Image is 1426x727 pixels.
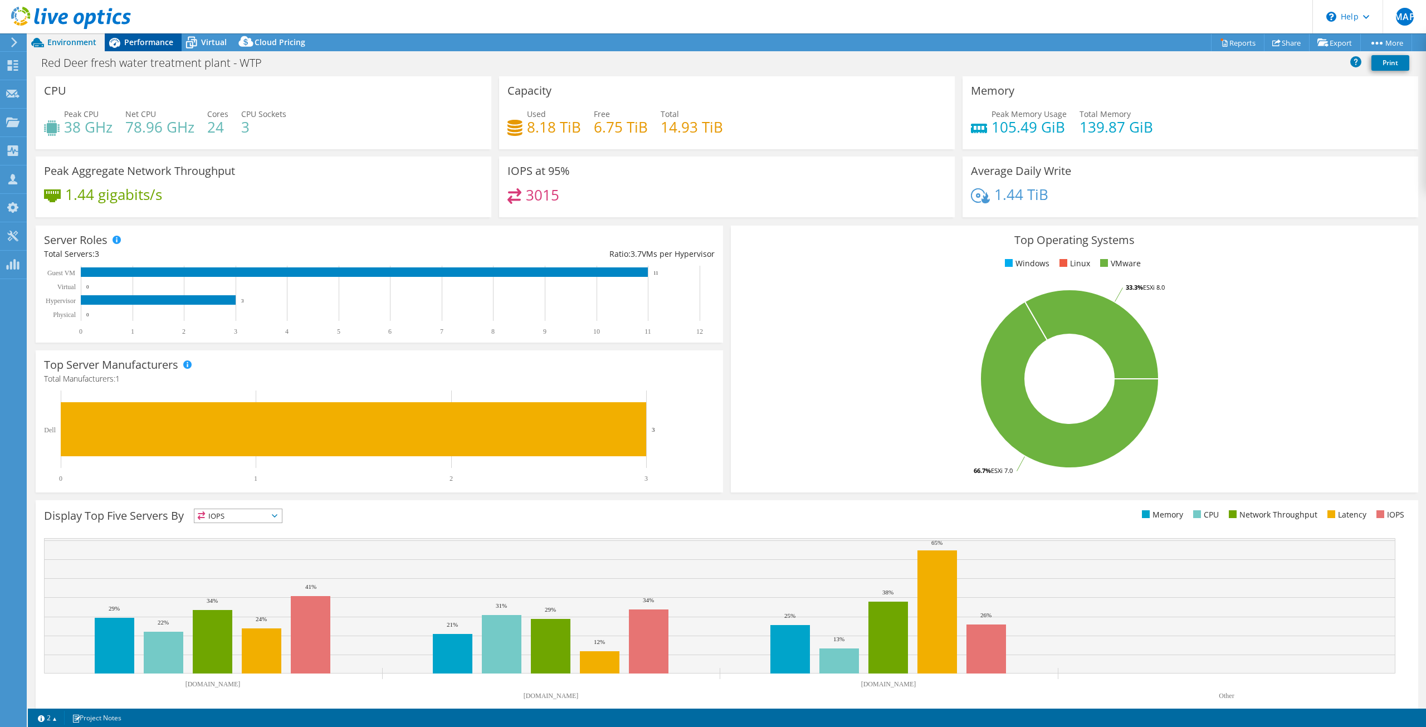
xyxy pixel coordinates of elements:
[1057,257,1090,270] li: Linux
[739,234,1410,246] h3: Top Operating Systems
[131,328,134,335] text: 1
[59,475,62,482] text: 0
[44,248,379,260] div: Total Servers:
[644,328,651,335] text: 11
[207,121,228,133] h4: 24
[379,248,715,260] div: Ratio: VMs per Hypervisor
[125,121,194,133] h4: 78.96 GHz
[125,109,156,119] span: Net CPU
[1190,509,1219,521] li: CPU
[1264,34,1310,51] a: Share
[991,466,1013,475] tspan: ESXi 7.0
[46,297,76,305] text: Hypervisor
[158,619,169,626] text: 22%
[491,328,495,335] text: 8
[1080,121,1153,133] h4: 139.87 GiB
[652,426,655,433] text: 3
[95,248,99,259] span: 3
[44,373,715,385] h4: Total Manufacturers:
[207,109,228,119] span: Cores
[440,328,443,335] text: 7
[1396,8,1414,26] span: MAP
[1143,283,1165,291] tspan: ESXi 8.0
[44,359,178,371] h3: Top Server Manufacturers
[254,475,257,482] text: 1
[450,475,453,482] text: 2
[64,121,113,133] h4: 38 GHz
[1360,34,1412,51] a: More
[661,121,723,133] h4: 14.93 TiB
[305,583,316,590] text: 41%
[631,248,642,259] span: 3.7
[337,328,340,335] text: 5
[643,597,654,603] text: 34%
[44,234,108,246] h3: Server Roles
[241,121,286,133] h4: 3
[255,37,305,47] span: Cloud Pricing
[1002,257,1049,270] li: Windows
[992,121,1067,133] h4: 105.49 GiB
[653,270,658,276] text: 11
[594,109,610,119] span: Free
[971,165,1071,177] h3: Average Daily Write
[931,539,942,546] text: 65%
[1211,34,1264,51] a: Reports
[36,57,279,69] h1: Red Deer fresh water treatment plant - WTP
[47,37,96,47] span: Environment
[44,426,56,434] text: Dell
[661,109,679,119] span: Total
[524,692,579,700] text: [DOMAIN_NAME]
[593,328,600,335] text: 10
[1080,109,1131,119] span: Total Memory
[1326,12,1336,22] svg: \n
[1374,509,1404,521] li: IOPS
[543,328,546,335] text: 9
[594,121,648,133] h4: 6.75 TiB
[644,475,648,482] text: 3
[57,283,76,291] text: Virtual
[44,165,235,177] h3: Peak Aggregate Network Throughput
[86,312,89,318] text: 0
[79,328,82,335] text: 0
[182,328,185,335] text: 2
[207,597,218,604] text: 34%
[115,373,120,384] span: 1
[974,466,991,475] tspan: 66.7%
[64,109,99,119] span: Peak CPU
[1126,283,1143,291] tspan: 33.3%
[971,85,1014,97] h3: Memory
[784,612,795,619] text: 25%
[64,711,129,725] a: Project Notes
[1325,509,1366,521] li: Latency
[545,606,556,613] text: 29%
[496,602,507,609] text: 31%
[594,638,605,645] text: 12%
[109,605,120,612] text: 29%
[185,680,241,688] text: [DOMAIN_NAME]
[65,188,162,201] h4: 1.44 gigabits/s
[526,189,559,201] h4: 3015
[527,109,546,119] span: Used
[1097,257,1141,270] li: VMware
[44,85,66,97] h3: CPU
[201,37,227,47] span: Virtual
[507,165,570,177] h3: IOPS at 95%
[30,711,65,725] a: 2
[388,328,392,335] text: 6
[980,612,992,618] text: 26%
[696,328,703,335] text: 12
[861,680,916,688] text: [DOMAIN_NAME]
[256,616,267,622] text: 24%
[241,298,244,304] text: 3
[507,85,551,97] h3: Capacity
[1219,692,1234,700] text: Other
[47,269,75,277] text: Guest VM
[447,621,458,628] text: 21%
[86,284,89,290] text: 0
[994,188,1048,201] h4: 1.44 TiB
[833,636,844,642] text: 13%
[1309,34,1361,51] a: Export
[285,328,289,335] text: 4
[53,311,76,319] text: Physical
[1226,509,1317,521] li: Network Throughput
